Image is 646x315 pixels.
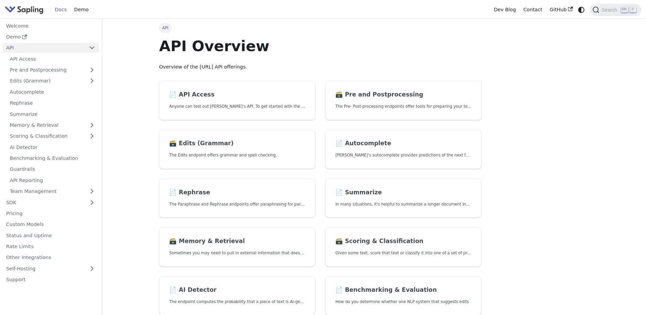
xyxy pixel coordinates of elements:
[6,131,99,141] a: Scoring & Classification
[2,43,85,53] a: API
[335,91,471,99] h2: Pre and Postprocessing
[159,179,315,218] a: 📄️ RephraseThe Paraphrase and Rephrase endpoints offer paraphrasing for particular styles.
[5,5,46,15] a: Sapling.ai
[169,201,305,208] p: The Paraphrase and Rephrase endpoints offer paraphrasing for particular styles.
[546,4,576,15] a: GitHub
[169,238,305,245] h2: Memory & Retrieval
[159,23,172,33] span: API
[6,153,99,163] a: Benchmarking & Evaluation
[335,152,471,159] p: Sapling's autocomplete provides predictions of the next few characters or words
[335,286,471,294] h2: Benchmarking & Evaluation
[169,189,305,196] h2: Rephrase
[169,286,305,294] h2: AI Detector
[6,54,99,64] a: API Access
[2,275,99,285] a: Support
[335,201,471,208] p: In many situations, it's helpful to summarize a longer document into a shorter, more easily diges...
[335,250,471,256] p: Given some text, score that text or classify it into one of a set of pre-specified categories.
[520,4,546,15] a: Contact
[159,37,482,55] h1: API Overview
[159,63,482,71] p: Overview of the [URL] API offerings.
[335,189,471,196] h2: Summarize
[629,6,636,13] kbd: K
[169,140,305,147] h2: Edits (Grammar)
[169,250,305,256] p: Sometimes you may need to pull in external information that doesn't fit in the context size of an...
[2,242,99,252] a: Rate Limits
[159,23,482,33] nav: Breadcrumbs
[2,230,99,240] a: Status and Uptime
[6,65,99,75] a: Pre and Postprocessing
[6,120,99,130] a: Memory & Retrieval
[6,98,99,108] a: Rephrase
[2,197,85,207] a: SDK
[169,152,305,159] p: The Edits endpoint offers grammar and spell checking.
[490,4,519,15] a: Dev Blog
[577,5,586,15] button: Switch between dark and light mode (currently system mode)
[6,164,99,174] a: Guardrails
[325,179,482,218] a: 📄️ SummarizeIn many situations, it's helpful to summarize a longer document into a shorter, more ...
[325,81,482,120] a: 🗃️ Pre and PostprocessingThe Pre- Post-processing endpoints offer tools for preparing your text d...
[335,140,471,147] h2: Autocomplete
[335,238,471,245] h2: Scoring & Classification
[2,220,99,229] a: Custom Models
[6,76,99,86] a: Edits (Grammar)
[70,4,92,15] a: Demo
[2,253,99,262] a: Other Integrations
[169,103,305,110] p: Anyone can test out Sapling's API. To get started with the API, simply:
[599,7,621,13] span: Search
[2,21,99,31] a: Welcome
[335,103,471,110] p: The Pre- Post-processing endpoints offer tools for preparing your text data for ingestation as we...
[335,299,471,305] p: How do you determine whether one NLP system that suggests edits
[6,175,99,185] a: API Reporting
[325,130,482,169] a: 📄️ Autocomplete[PERSON_NAME]'s autocomplete provides predictions of the next few characters or words
[2,32,99,42] a: Demo
[325,227,482,267] a: 🗃️ Scoring & ClassificationGiven some text, score that text or classify it into one of a set of p...
[159,227,315,267] a: 🗃️ Memory & RetrievalSometimes you may need to pull in external information that doesn't fit in t...
[159,81,315,120] a: 📄️ API AccessAnyone can test out [PERSON_NAME]'s API. To get started with the API, simply:
[6,142,99,152] a: AI Detector
[590,4,641,16] button: Search (Ctrl+K)
[2,264,99,273] a: Self-Hosting
[6,186,99,196] a: Team Management
[159,130,315,169] a: 🗃️ Edits (Grammar)The Edits endpoint offers grammar and spell checking.
[169,299,305,305] p: The endpoint computes the probability that a piece of text is AI-generated,
[85,43,99,53] button: Collapse sidebar category 'API'
[51,4,70,15] a: Docs
[5,5,44,15] img: Sapling.ai
[2,209,99,219] a: Pricing
[6,87,99,97] a: Autocomplete
[6,109,99,119] a: Summarize
[169,91,305,99] h2: API Access
[85,197,99,207] button: Expand sidebar category 'SDK'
